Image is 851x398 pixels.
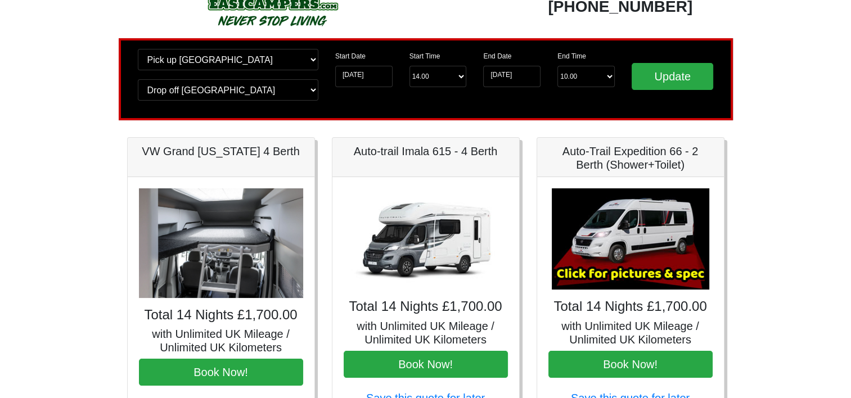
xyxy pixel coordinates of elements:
label: End Date [483,51,511,61]
h5: with Unlimited UK Mileage / Unlimited UK Kilometers [139,327,303,354]
h5: with Unlimited UK Mileage / Unlimited UK Kilometers [548,319,713,346]
label: Start Date [335,51,366,61]
h4: Total 14 Nights £1,700.00 [344,298,508,315]
img: VW Grand California 4 Berth [139,188,303,298]
input: Return Date [483,66,541,87]
h4: Total 14 Nights £1,700.00 [139,307,303,323]
img: Auto-trail Imala 615 - 4 Berth [347,188,505,290]
button: Book Now! [548,351,713,378]
input: Update [632,63,714,90]
input: Start Date [335,66,393,87]
h5: Auto-trail Imala 615 - 4 Berth [344,144,508,158]
button: Book Now! [139,359,303,386]
label: Start Time [409,51,440,61]
h5: Auto-Trail Expedition 66 - 2 Berth (Shower+Toilet) [548,144,713,171]
label: End Time [557,51,586,61]
h5: with Unlimited UK Mileage / Unlimited UK Kilometers [344,319,508,346]
button: Book Now! [344,351,508,378]
h5: VW Grand [US_STATE] 4 Berth [139,144,303,158]
img: Auto-Trail Expedition 66 - 2 Berth (Shower+Toilet) [552,188,709,290]
h4: Total 14 Nights £1,700.00 [548,298,713,315]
